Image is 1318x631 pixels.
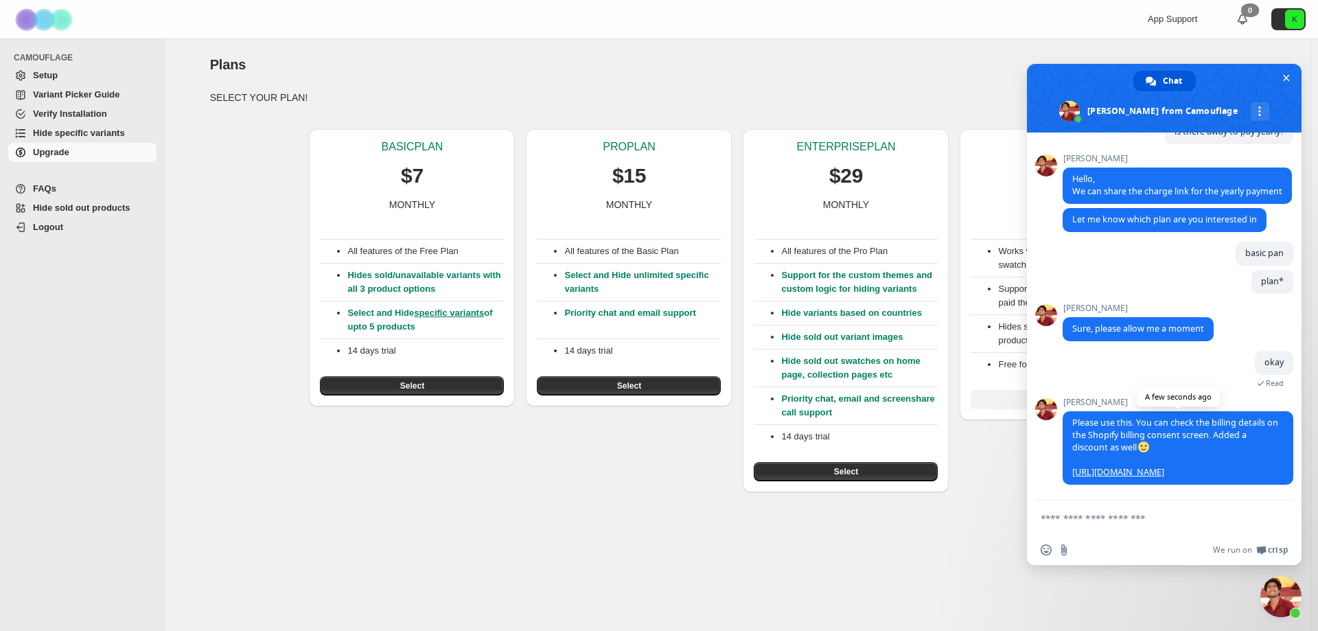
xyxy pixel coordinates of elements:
[1261,275,1284,287] span: plan*
[829,162,863,190] p: $29
[1059,544,1070,555] span: Send a file
[1148,14,1197,24] span: App Support
[414,308,484,318] a: specific variants
[400,380,424,391] span: Select
[1279,71,1293,85] span: Close chat
[1241,3,1259,17] div: 0
[1266,378,1284,388] span: Read
[8,124,157,143] a: Hide specific variants
[347,344,504,358] p: 14 days trial
[998,320,1155,347] li: Hides sold/unavailable variants with 1 product option
[33,128,125,138] span: Hide specific variants
[33,222,63,232] span: Logout
[1271,8,1306,30] button: Avatar with initials K
[564,344,721,358] p: 14 days trial
[210,57,246,72] span: Plans
[382,140,443,154] p: BASIC PLAN
[834,466,858,477] span: Select
[33,147,69,157] span: Upgrade
[998,358,1155,371] li: Free forever
[1072,466,1164,478] a: [URL][DOMAIN_NAME]
[1072,323,1204,334] span: Sure, please allow me a moment
[347,306,504,334] p: Select and Hide of upto 5 products
[1163,71,1182,91] span: Chat
[781,354,938,382] p: Hide sold out swatches on home page, collection pages etc
[1063,154,1292,163] span: [PERSON_NAME]
[823,198,869,211] p: MONTHLY
[33,183,56,194] span: FAQs
[1260,576,1302,617] div: Close chat
[1236,12,1249,26] a: 0
[781,306,938,320] p: Hide variants based on countries
[1041,544,1052,555] span: Insert an emoji
[8,218,157,237] a: Logout
[1264,356,1284,368] span: okay
[1292,15,1297,23] text: K
[998,244,1155,272] li: Works with both dropdowns and swatch options
[1063,398,1293,407] span: [PERSON_NAME]
[1072,173,1282,197] span: Hello, We can share the charge link for the yearly payment
[347,244,504,258] p: All features of the Free Plan
[781,430,938,444] p: 14 days trial
[781,244,938,258] p: All features of the Pro Plan
[320,376,504,395] button: Select
[612,162,646,190] p: $15
[8,66,157,85] a: Setup
[14,52,158,63] span: CAMOUFLAGE
[8,198,157,218] a: Hide sold out products
[537,376,721,395] button: Select
[564,268,721,296] p: Select and Hide unlimited specific variants
[210,91,1266,104] p: SELECT YOUR PLAN!
[8,104,157,124] a: Verify Installation
[564,306,721,334] p: Priority chat and email support
[781,392,938,420] p: Priority chat, email and screenshare call support
[11,1,80,38] img: Camouflage
[617,380,641,391] span: Select
[781,330,938,344] p: Hide sold out variant images
[1063,303,1214,313] span: [PERSON_NAME]
[796,140,895,154] p: ENTERPRISE PLAN
[1245,247,1284,259] span: basic pan
[33,89,119,100] span: Variant Picker Guide
[347,268,504,296] p: Hides sold/unavailable variants with all 3 product options
[1133,71,1196,91] div: Chat
[33,70,58,80] span: Setup
[564,244,721,258] p: All features of the Basic Plan
[754,462,938,481] button: Select
[33,203,130,213] span: Hide sold out products
[33,108,107,119] span: Verify Installation
[8,85,157,104] a: Variant Picker Guide
[606,198,652,211] p: MONTHLY
[1072,214,1257,225] span: Let me know which plan are you interested in
[8,143,157,162] a: Upgrade
[401,162,424,190] p: $7
[1268,544,1288,555] span: Crisp
[389,198,435,211] p: MONTHLY
[8,179,157,198] a: FAQs
[781,268,938,296] p: Support for the custom themes and custom logic for hiding variants
[998,282,1155,310] li: Supports all free Shopify and various paid themes
[1213,544,1288,555] a: We run onCrisp
[603,140,655,154] p: PRO PLAN
[1213,544,1252,555] span: We run on
[1251,102,1269,121] div: More channels
[1285,10,1304,29] span: Avatar with initials K
[1041,512,1258,525] textarea: Compose your message...
[1072,417,1278,478] span: Please use this. You can check the billing details on the Shopify billing consent screen. Added a...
